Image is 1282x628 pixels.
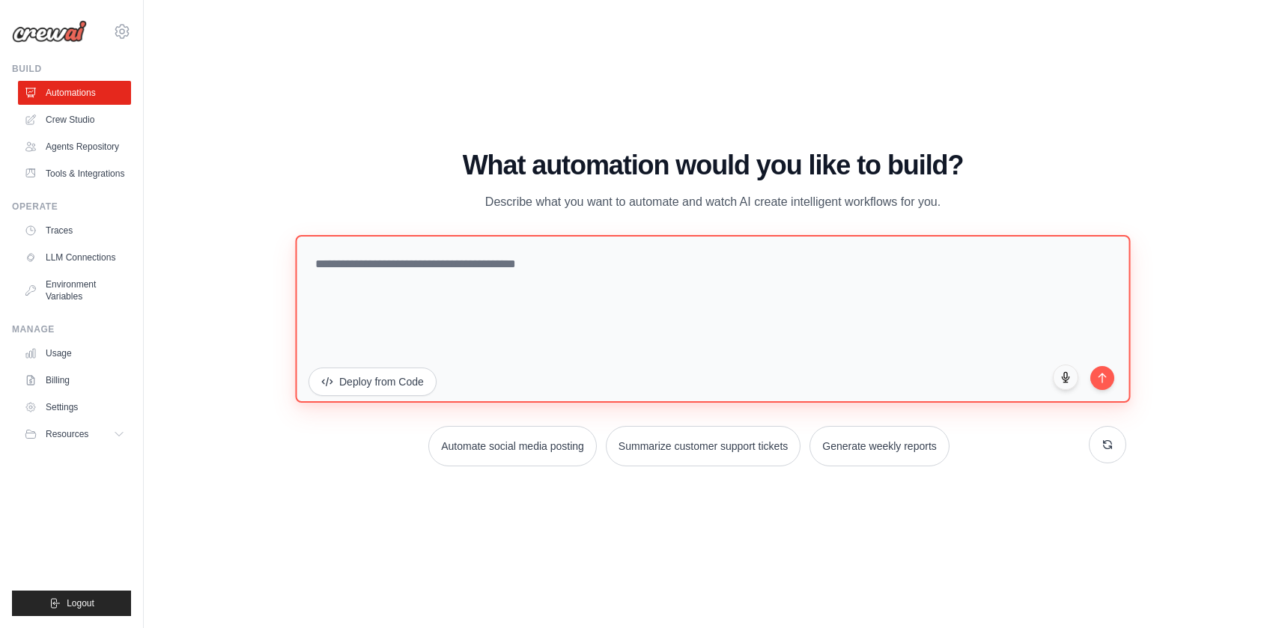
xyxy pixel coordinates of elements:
button: Generate weekly reports [809,426,950,466]
a: Agents Repository [18,135,131,159]
a: Environment Variables [18,272,131,308]
button: Summarize customer support tickets [606,426,801,466]
span: Logout [67,597,94,609]
h1: What automation would you like to build? [300,150,1126,180]
a: Automations [18,81,131,105]
a: Traces [18,219,131,243]
button: Resources [18,422,131,446]
button: Deploy from Code [309,368,437,396]
p: Describe what you want to automate and watch AI create intelligent workflows for you. [461,192,964,212]
div: Operate [12,201,131,213]
div: Build [12,63,131,75]
span: Resources [46,428,88,440]
button: Automate social media posting [428,426,597,466]
a: Crew Studio [18,108,131,132]
a: Billing [18,368,131,392]
div: Manage [12,323,131,335]
iframe: Chat Widget [1207,556,1282,628]
a: Tools & Integrations [18,162,131,186]
a: LLM Connections [18,246,131,269]
a: Settings [18,395,131,419]
button: Logout [12,591,131,616]
img: Logo [12,20,87,43]
a: Usage [18,341,131,365]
